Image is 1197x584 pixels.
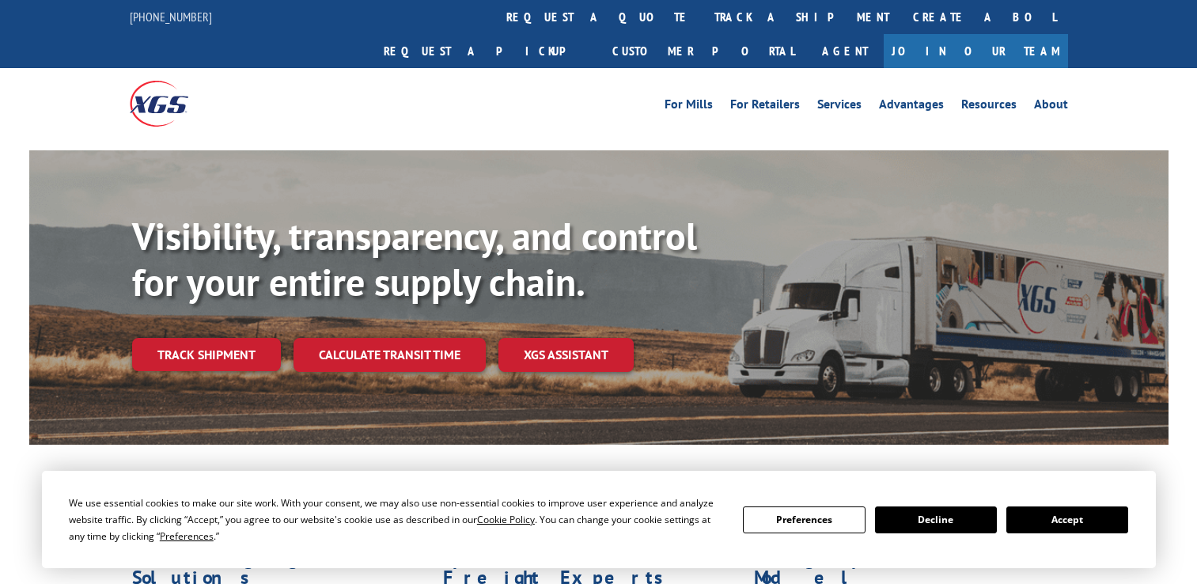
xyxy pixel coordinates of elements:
b: Visibility, transparency, and control for your entire supply chain. [132,211,697,306]
button: Decline [875,506,997,533]
a: For Retailers [730,98,800,116]
button: Preferences [743,506,865,533]
span: Cookie Policy [477,513,535,526]
a: Customer Portal [600,34,806,68]
a: Services [817,98,862,116]
a: For Mills [665,98,713,116]
button: Accept [1006,506,1128,533]
a: Request a pickup [372,34,600,68]
a: Calculate transit time [294,338,486,372]
a: Advantages [879,98,944,116]
div: Cookie Consent Prompt [42,471,1156,568]
span: Preferences [160,529,214,543]
a: Track shipment [132,338,281,371]
a: About [1034,98,1068,116]
a: Join Our Team [884,34,1068,68]
a: [PHONE_NUMBER] [130,9,212,25]
a: XGS ASSISTANT [498,338,634,372]
a: Agent [806,34,884,68]
div: We use essential cookies to make our site work. With your consent, we may also use non-essential ... [69,495,724,544]
a: Resources [961,98,1017,116]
